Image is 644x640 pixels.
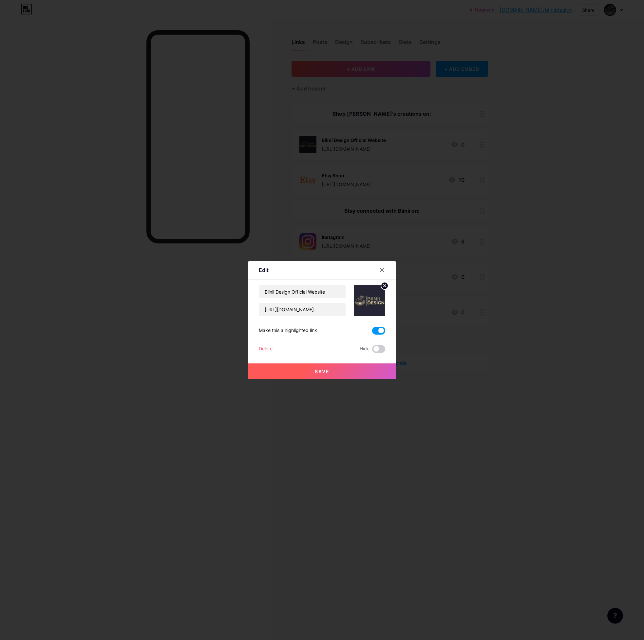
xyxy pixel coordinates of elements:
[259,327,317,335] div: Make this a highlighted link
[259,303,346,316] input: URL
[248,363,396,379] button: Save
[354,285,385,316] img: link_thumbnail
[360,345,369,353] span: Hide
[315,369,330,374] span: Save
[259,266,269,274] div: Edit
[259,285,346,298] input: Title
[259,345,273,353] div: Delete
